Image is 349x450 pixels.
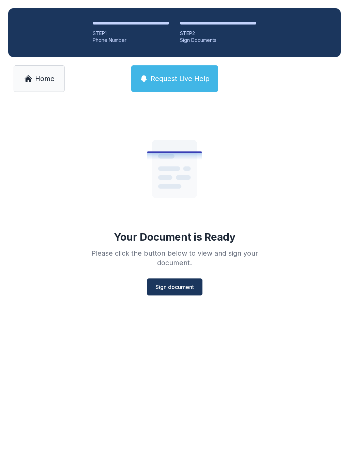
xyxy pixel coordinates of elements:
[151,74,210,83] span: Request Live Help
[114,231,236,243] div: Your Document is Ready
[76,248,273,268] div: Please click the button below to view and sign your document.
[93,37,169,44] div: Phone Number
[35,74,55,83] span: Home
[180,30,256,37] div: STEP 2
[93,30,169,37] div: STEP 1
[180,37,256,44] div: Sign Documents
[155,283,194,291] span: Sign document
